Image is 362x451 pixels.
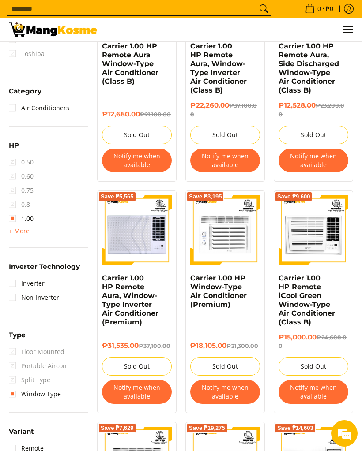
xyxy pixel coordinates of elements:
[279,102,344,118] del: ₱23,200.00
[9,387,61,401] a: Window Type
[9,359,67,373] span: Portable Aircon
[46,49,148,61] div: Leave a message
[102,342,172,350] h6: ₱31,535.00
[102,149,172,172] button: Notify me when available
[140,111,171,118] del: ₱21,100.00
[9,47,45,61] span: Toshiba
[279,126,348,144] button: Sold Out
[9,373,50,387] span: Split Type
[101,194,134,199] span: Save ₱5,565
[9,263,80,276] summary: Open
[102,357,172,376] button: Sold Out
[190,274,247,309] a: Carrier 1.00 HP Window-Type Air Conditioner (Premium)
[279,195,348,265] img: Carrier 1.00 HP Remote iCool Green Window-Type Air Conditioner (Class B)
[257,2,271,15] button: Search
[279,42,339,94] a: Carrier 1.00 HP Remote Aura, Side Discharged Window-Type Air Conditioner (Class B)
[9,212,34,226] a: 1.00
[316,6,322,12] span: 0
[189,194,222,199] span: Save ₱3,195
[190,149,260,172] button: Notify me when available
[279,101,348,119] h6: ₱12,528.00
[324,6,335,12] span: ₱0
[9,263,80,270] span: Inverter Technology
[102,42,158,86] a: Carrier 1.00 HP Remote Aura Window-Type Air Conditioner (Class B)
[343,18,353,41] button: Menu
[102,274,158,326] a: Carrier 1.00 HP Remote Aura, Window-Type Inverter Air Conditioner (Premium)
[277,425,313,431] span: Save ₱14,603
[102,110,172,119] h6: ₱12,660.00
[19,111,154,200] span: We are offline. Please leave us a message.
[190,342,260,350] h6: ₱18,105.00
[102,380,172,404] button: Notify me when available
[277,194,310,199] span: Save ₱9,600
[129,272,160,283] em: Submit
[279,149,348,172] button: Notify me when available
[145,4,166,26] div: Minimize live chat window
[9,345,64,359] span: Floor Mounted
[9,226,30,236] summary: Open
[9,88,41,94] span: Category
[9,428,34,435] span: Variant
[190,101,260,119] h6: ₱22,260.00
[9,155,34,169] span: 0.50
[9,142,19,155] summary: Open
[106,18,353,41] ul: Customer Navigation
[9,428,34,441] summary: Open
[9,276,45,291] a: Inverter
[9,183,34,198] span: 0.75
[9,332,26,338] span: Type
[279,380,348,404] button: Notify me when available
[9,227,30,235] span: + More
[190,357,260,376] button: Sold Out
[190,126,260,144] button: Sold Out
[279,334,347,350] del: ₱24,600.00
[9,198,30,212] span: 0.8
[9,88,41,101] summary: Open
[302,4,336,14] span: •
[139,343,170,349] del: ₱37,100.00
[9,22,97,37] img: Bodega Sale Aircon l Mang Kosme: Home Appliances Warehouse Sale Window Type | Page 2
[190,195,260,265] img: Carrier 1.00 HP Window-Type Air Conditioner (Premium)
[9,169,34,183] span: 0.60
[9,101,69,115] a: Air Conditioners
[9,291,59,305] a: Non-Inverter
[279,274,335,326] a: Carrier 1.00 HP Remote iCool Green Window-Type Air Conditioner (Class B)
[279,357,348,376] button: Sold Out
[279,333,348,351] h6: ₱15,000.00
[9,332,26,345] summary: Open
[189,425,225,431] span: Save ₱19,275
[102,126,172,144] button: Sold Out
[190,380,260,404] button: Notify me when available
[190,102,257,118] del: ₱37,100.00
[101,425,134,431] span: Save ₱7,629
[190,42,247,94] a: Carrier 1.00 HP Remote Aura, Window-Type Inverter Air Conditioner (Class B)
[102,195,172,265] img: Carrier 1.00 HP Remote Aura, Window-Type Inverter Air Conditioner (Premium)
[106,18,353,41] nav: Main Menu
[9,142,19,149] span: HP
[4,241,168,272] textarea: Type your message and click 'Submit'
[226,343,258,349] del: ₱21,300.00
